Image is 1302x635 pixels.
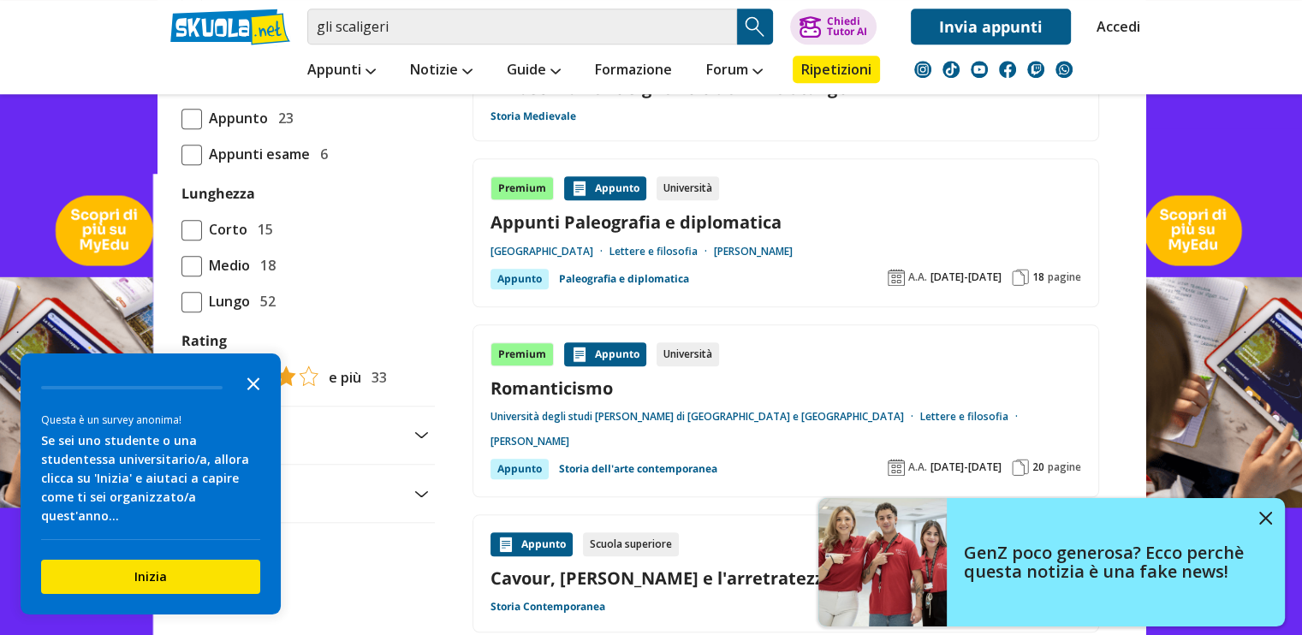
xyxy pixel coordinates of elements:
img: Pagine [1012,269,1029,286]
img: Pagine [1012,459,1029,476]
span: e più [322,366,361,389]
a: Storia dell'arte contemporanea [559,459,717,479]
button: Close the survey [236,365,271,400]
img: Apri e chiudi sezione [414,490,428,497]
a: Cavour, [PERSON_NAME] e l'arretratezza dell'Italia in quegli anni [490,567,1081,590]
span: pagine [1048,270,1081,284]
button: ChiediTutor AI [790,9,877,45]
span: 52 [253,290,276,312]
span: [DATE]-[DATE] [930,460,1002,474]
span: pagine [1048,460,1081,474]
span: 18 [1032,270,1044,284]
div: Appunto [564,176,646,200]
img: youtube [971,61,988,78]
a: Ripetizioni [793,56,880,83]
a: [PERSON_NAME] [490,435,569,448]
a: Lettere e filosofia [609,245,714,258]
span: 33 [365,366,387,389]
a: Lettere e filosofia [920,410,1025,424]
img: Anno accademico [888,459,905,476]
label: Rating [181,329,428,352]
div: Appunto [564,342,646,366]
span: 15 [251,218,273,240]
a: [GEOGRAPHIC_DATA] [490,245,609,258]
a: Guide [502,56,565,86]
img: WhatsApp [1055,61,1073,78]
a: [PERSON_NAME] [714,245,793,258]
a: Notizie [406,56,477,86]
a: Appunti [303,56,380,86]
img: Cerca appunti, riassunti o versioni [742,14,768,39]
span: Medio [202,254,250,276]
span: Lungo [202,290,250,312]
button: Search Button [737,9,773,45]
img: Appunti contenuto [571,180,588,197]
a: Romanticismo [490,377,1081,400]
span: Corto [202,218,247,240]
img: tiktok [942,61,960,78]
img: Appunti contenuto [497,536,514,553]
img: close [1259,512,1272,525]
span: A.A. [908,270,927,284]
a: Paleografia e diplomatica [559,269,689,289]
div: Università [657,176,719,200]
div: Università [657,342,719,366]
div: Survey [21,353,281,614]
span: Appunto [202,107,268,129]
div: Appunto [490,532,573,556]
button: Inizia [41,560,260,594]
div: Se sei uno studente o una studentessa universitario/a, allora clicca su 'Inizia' e aiutaci a capi... [41,431,260,525]
img: Appunti contenuto [571,346,588,363]
img: twitch [1027,61,1044,78]
a: GenZ poco generosa? Ecco perchè questa notizia è una fake news! [818,498,1285,626]
a: Formazione [591,56,676,86]
input: Cerca appunti, riassunti o versioni [307,9,737,45]
a: Appunti Paleografia e diplomatica [490,211,1081,234]
img: facebook [999,61,1016,78]
a: Storia Medievale [490,110,576,123]
div: Appunto [490,269,549,289]
a: Storia Contemporanea [490,600,605,614]
div: Chiedi Tutor AI [826,16,866,37]
a: Forum [702,56,767,86]
span: 20 [1032,460,1044,474]
div: Premium [490,176,554,200]
img: Anno accademico [888,269,905,286]
div: Premium [490,342,554,366]
h4: GenZ poco generosa? Ecco perchè questa notizia è una fake news! [964,543,1246,581]
span: [DATE]-[DATE] [930,270,1002,284]
label: Lunghezza [181,184,255,203]
span: 18 [253,254,276,276]
span: A.A. [908,460,927,474]
div: Scuola superiore [583,532,679,556]
span: 23 [271,107,294,129]
div: Appunto [490,459,549,479]
span: 6 [313,143,328,165]
a: Invia appunti [911,9,1071,45]
a: Accedi [1097,9,1133,45]
span: Appunti esame [202,143,310,165]
div: Questa è un survey anonima! [41,412,260,428]
img: Apri e chiudi sezione [414,431,428,438]
a: Università degli studi [PERSON_NAME] di [GEOGRAPHIC_DATA] e [GEOGRAPHIC_DATA] [490,410,920,424]
img: instagram [914,61,931,78]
